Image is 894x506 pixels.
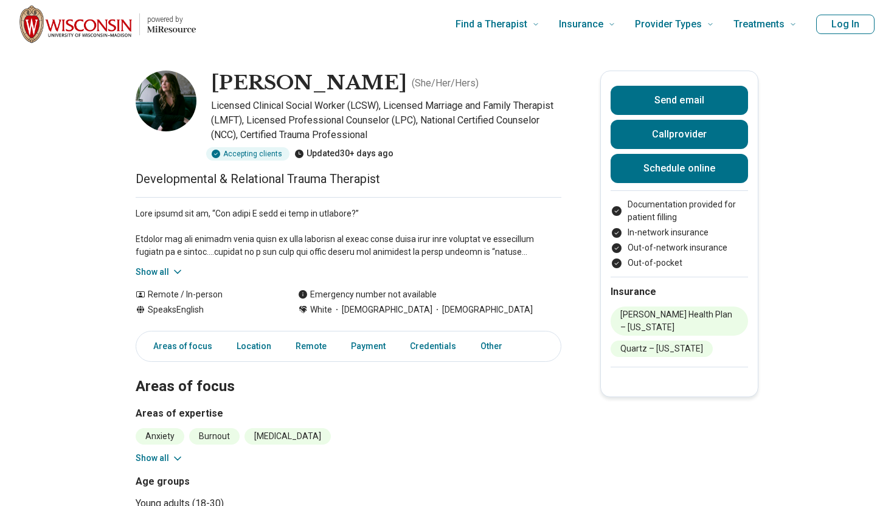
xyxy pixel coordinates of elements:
a: Other [473,334,517,359]
div: Accepting clients [206,147,289,161]
li: Quartz – [US_STATE] [611,341,713,357]
a: Credentials [403,334,463,359]
li: In-network insurance [611,226,748,239]
h1: [PERSON_NAME] [211,71,407,96]
p: powered by [147,15,196,24]
ul: Payment options [611,198,748,269]
span: Find a Therapist [456,16,527,33]
a: Remote [288,334,334,359]
span: Treatments [733,16,785,33]
span: White [310,303,332,316]
a: Location [229,334,279,359]
button: Log In [816,15,875,34]
p: Licensed Clinical Social Worker (LCSW), Licensed Marriage and Family Therapist (LMFT), Licensed P... [211,99,561,142]
div: Updated 30+ days ago [294,147,393,161]
button: Show all [136,452,184,465]
li: Out-of-pocket [611,257,748,269]
button: Callprovider [611,120,748,149]
h2: Areas of focus [136,347,561,397]
li: [PERSON_NAME] Health Plan – [US_STATE] [611,307,748,336]
span: Insurance [559,16,603,33]
li: Anxiety [136,428,184,445]
span: Provider Types [635,16,702,33]
li: [MEDICAL_DATA] [244,428,331,445]
p: Lore ipsumd sit am, “Con adipi E sedd ei temp in utlabore?” Etdolor mag ali enimadm venia quisn e... [136,207,561,258]
a: Home page [19,5,196,44]
h2: Insurance [611,285,748,299]
a: Schedule online [611,154,748,183]
li: Documentation provided for patient filling [611,198,748,224]
button: Send email [611,86,748,115]
a: Areas of focus [139,334,220,359]
a: Payment [344,334,393,359]
h3: Age groups [136,474,344,489]
span: [DEMOGRAPHIC_DATA] [432,303,533,316]
li: Out-of-network insurance [611,241,748,254]
div: Speaks English [136,303,274,316]
li: Burnout [189,428,240,445]
p: ( She/Her/Hers ) [412,76,479,91]
span: [DEMOGRAPHIC_DATA] [332,303,432,316]
div: Remote / In-person [136,288,274,301]
div: Emergency number not available [298,288,437,301]
h3: Areas of expertise [136,406,561,421]
button: Show all [136,266,184,279]
img: Valerie Burns Cathers, Licensed Clinical Social Worker (LCSW) [136,71,196,131]
p: Developmental & Relational Trauma Therapist [136,170,561,187]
